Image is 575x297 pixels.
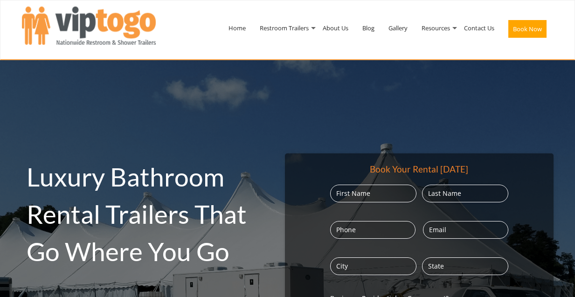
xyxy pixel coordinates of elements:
a: Restroom Trailers [253,4,316,52]
a: Book Now [501,4,554,58]
a: About Us [316,4,355,52]
a: Contact Us [457,4,501,52]
input: Last Name [422,185,508,202]
button: Book Now [508,20,547,38]
a: Home [222,4,253,52]
a: Gallery [381,4,415,52]
input: City [330,257,416,275]
h2: Luxury Bathroom Rental Trailers That Go Where You Go [27,158,281,270]
div: Book Your Rental [DATE] [370,163,468,175]
a: Blog [355,4,381,52]
input: State [422,257,508,275]
a: Resources [415,4,457,52]
input: First Name [330,185,416,202]
img: VIPTOGO [22,7,156,45]
input: Email [423,221,508,239]
input: Phone [330,221,416,239]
